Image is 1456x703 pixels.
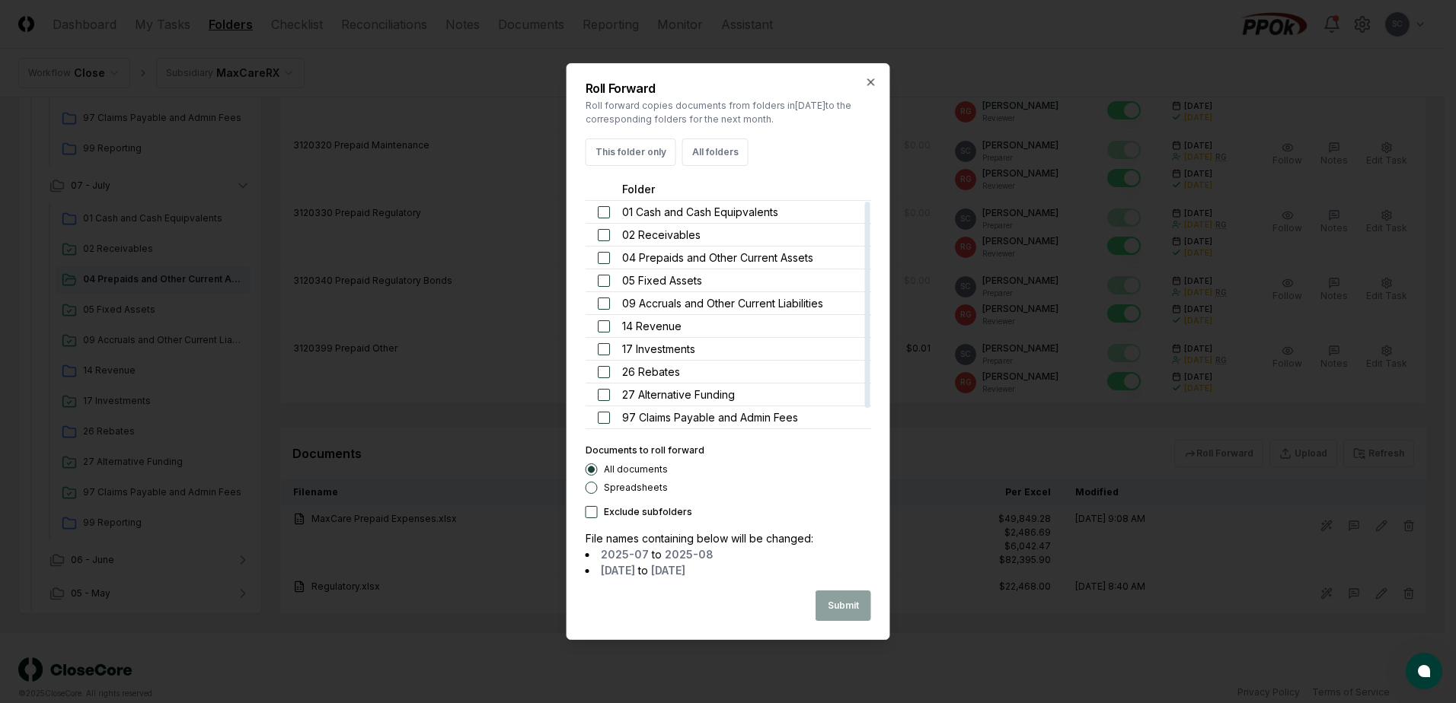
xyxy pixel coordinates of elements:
[638,564,648,577] span: to
[604,465,668,474] label: All documents
[622,364,680,380] span: 26 Rebates
[622,181,859,197] div: Folder
[586,138,676,166] button: This folder only
[652,548,662,561] span: to
[622,318,682,334] span: 14 Revenue
[601,564,635,577] span: [DATE]
[586,99,871,126] p: Roll forward copies documents from folders in [DATE] to the corresponding folders for the next mo...
[604,507,692,517] label: Exclude subfolders
[586,82,871,94] h2: Roll Forward
[622,341,695,357] span: 17 Investments
[601,548,649,561] span: 2025-07
[665,548,714,561] span: 2025-08
[622,272,702,288] span: 05 Fixed Assets
[586,530,871,546] div: File names containing below will be changed:
[586,444,704,456] label: Documents to roll forward
[622,250,813,266] span: 04 Prepaids and Other Current Assets
[622,204,778,220] span: 01 Cash and Cash Equipvalents
[622,227,701,243] span: 02 Receivables
[622,409,798,425] span: 97 Claims Payable and Admin Fees
[682,138,749,166] button: All folders
[604,483,668,492] label: Spreadsheets
[622,295,823,311] span: 09 Accruals and Other Current Liabilities
[622,386,735,402] span: 27 Alternative Funding
[651,564,685,577] span: [DATE]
